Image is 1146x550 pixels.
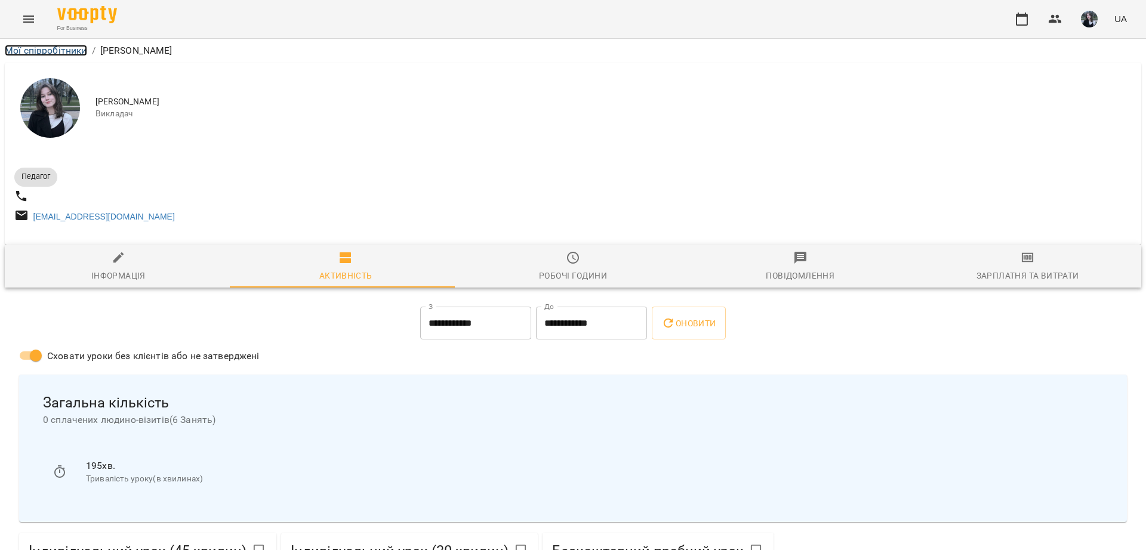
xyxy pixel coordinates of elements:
button: UA [1110,8,1132,30]
img: Voopty Logo [57,6,117,23]
span: Викладач [95,108,1132,120]
img: 91885ff653e4a9d6131c60c331ff4ae6.jpeg [1081,11,1098,27]
div: Зарплатня та Витрати [976,268,1079,283]
img: Сікора Марія Юріївна [20,78,80,138]
div: Повідомлення [766,268,834,283]
span: 0 сплачених людино-візитів ( 6 Занять ) [43,413,1103,427]
button: Menu [14,5,43,33]
p: [PERSON_NAME] [100,44,172,58]
div: Робочі години [539,268,607,283]
div: Інформація [91,268,146,283]
span: UA [1114,13,1127,25]
button: Оновити [652,307,725,340]
a: Мої співробітники [5,45,87,56]
nav: breadcrumb [5,44,1141,58]
a: [EMAIL_ADDRESS][DOMAIN_NAME] [33,212,175,221]
span: Загальна кількість [43,394,1103,412]
span: Педагог [14,171,57,182]
span: Сховати уроки без клієнтів або не затверджені [47,349,260,363]
span: For Business [57,24,117,32]
span: Оновити [661,316,716,330]
li: / [92,44,95,58]
p: 195 хв. [86,459,1093,473]
div: Активність [319,268,372,283]
p: Тривалість уроку(в хвилинах) [86,473,1093,485]
span: [PERSON_NAME] [95,96,1132,108]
